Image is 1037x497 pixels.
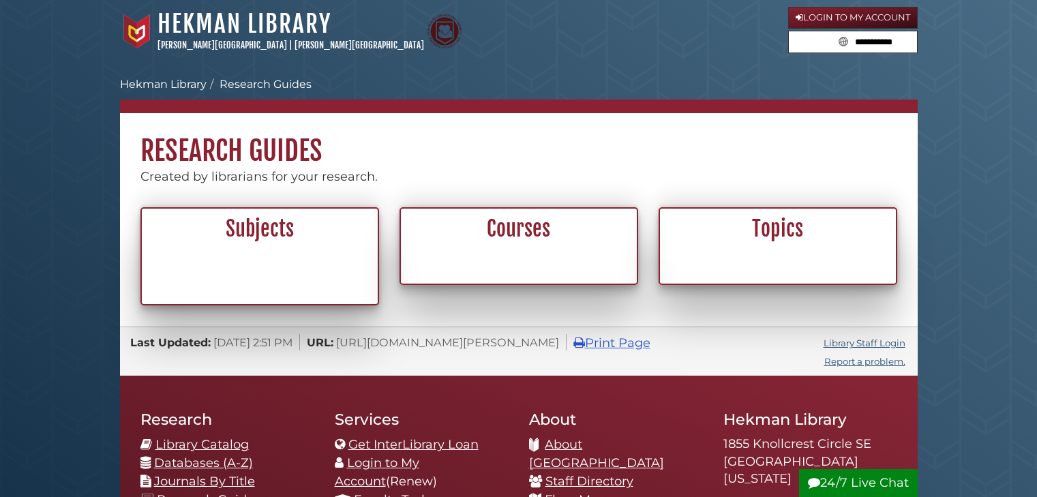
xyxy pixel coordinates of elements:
[667,216,888,242] h2: Topics
[427,14,462,48] img: Calvin Theological Seminary
[799,469,918,497] button: 24/7 Live Chat
[157,40,287,50] a: [PERSON_NAME][GEOGRAPHIC_DATA]
[335,455,419,489] a: Login to My Account
[220,78,312,91] a: Research Guides
[213,335,292,349] span: [DATE] 2:51 PM
[155,437,249,452] a: Library Catalog
[295,40,424,50] a: [PERSON_NAME][GEOGRAPHIC_DATA]
[529,410,703,429] h2: About
[573,337,585,349] i: Print Page
[120,78,207,91] a: Hekman Library
[348,437,479,452] a: Get InterLibrary Loan
[408,216,629,242] h2: Courses
[120,76,918,113] nav: breadcrumb
[120,14,154,48] img: Calvin University
[335,410,509,429] h2: Services
[835,31,852,50] button: Search
[307,335,333,349] span: URL:
[336,335,559,349] span: [URL][DOMAIN_NAME][PERSON_NAME]
[573,335,650,350] a: Print Page
[529,437,664,470] a: About [GEOGRAPHIC_DATA]
[120,113,918,168] h1: Research Guides
[723,436,897,488] address: 1855 Knollcrest Circle SE [GEOGRAPHIC_DATA][US_STATE]
[289,40,292,50] span: |
[335,454,509,491] li: (Renew)
[824,337,905,348] a: Library Staff Login
[154,455,253,470] a: Databases (A-Z)
[157,9,331,39] a: Hekman Library
[788,31,918,54] form: Search library guides, policies, and FAQs.
[788,7,918,29] a: Login to My Account
[154,474,255,489] a: Journals By Title
[149,216,370,242] h2: Subjects
[140,410,314,429] h2: Research
[545,474,633,489] a: Staff Directory
[140,169,378,184] span: Created by librarians for your research.
[824,356,905,367] a: Report a problem.
[130,335,211,349] span: Last Updated:
[723,410,897,429] h2: Hekman Library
